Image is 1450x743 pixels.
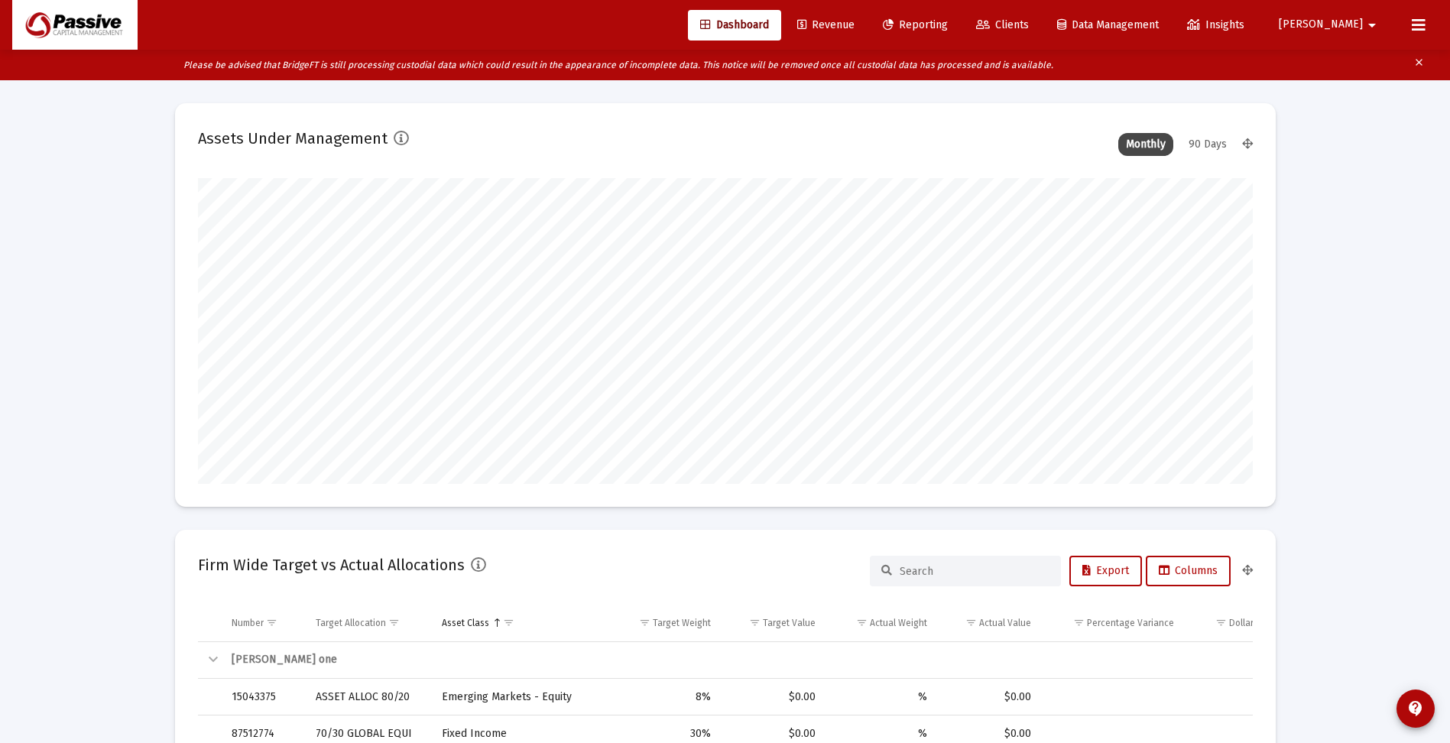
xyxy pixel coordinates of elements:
[1195,726,1293,741] div: $0.00
[871,10,960,41] a: Reporting
[183,60,1053,70] i: Please be advised that BridgeFT is still processing custodial data which could result in the appe...
[797,18,855,31] span: Revenue
[232,617,264,629] div: Number
[1279,18,1363,31] span: [PERSON_NAME]
[949,726,1032,741] div: $0.00
[232,652,1293,667] div: [PERSON_NAME] one
[653,617,711,629] div: Target Weight
[1045,10,1171,41] a: Data Management
[1073,617,1085,628] span: Show filter options for column 'Percentage Variance'
[900,565,1049,578] input: Search
[221,605,305,641] td: Column Number
[785,10,867,41] a: Revenue
[388,617,400,628] span: Show filter options for column 'Target Allocation'
[976,18,1029,31] span: Clients
[198,126,388,151] h2: Assets Under Management
[1215,617,1227,628] span: Show filter options for column 'Dollar Variance'
[305,679,432,715] td: ASSET ALLOC 80/20
[688,10,781,41] a: Dashboard
[1118,133,1173,156] div: Monthly
[316,617,386,629] div: Target Allocation
[1087,617,1174,629] div: Percentage Variance
[870,617,927,629] div: Actual Weight
[1406,699,1425,718] mat-icon: contact_support
[198,553,465,577] h2: Firm Wide Target vs Actual Allocations
[611,605,722,641] td: Column Target Weight
[1082,564,1129,577] span: Export
[826,605,938,641] td: Column Actual Weight
[1363,10,1381,41] mat-icon: arrow_drop_down
[1181,133,1234,156] div: 90 Days
[1175,10,1257,41] a: Insights
[1159,564,1218,577] span: Columns
[305,605,432,641] td: Column Target Allocation
[837,689,927,705] div: %
[700,18,769,31] span: Dashboard
[722,605,826,641] td: Column Target Value
[1260,9,1400,40] button: [PERSON_NAME]
[198,642,221,679] td: Collapse
[639,617,650,628] span: Show filter options for column 'Target Weight'
[1042,605,1184,641] td: Column Percentage Variance
[979,617,1031,629] div: Actual Value
[621,726,711,741] div: 30%
[732,726,815,741] div: $0.00
[763,617,816,629] div: Target Value
[1185,605,1306,641] td: Column Dollar Variance
[1413,54,1425,76] mat-icon: clear
[503,617,514,628] span: Show filter options for column 'Asset Class'
[856,617,868,628] span: Show filter options for column 'Actual Weight'
[837,726,927,741] div: %
[964,10,1041,41] a: Clients
[1195,689,1293,705] div: $0.00
[442,617,489,629] div: Asset Class
[24,10,126,41] img: Dashboard
[732,689,815,705] div: $0.00
[266,617,277,628] span: Show filter options for column 'Number'
[1069,556,1142,586] button: Export
[749,617,761,628] span: Show filter options for column 'Target Value'
[431,605,611,641] td: Column Asset Class
[431,679,611,715] td: Emerging Markets - Equity
[965,617,977,628] span: Show filter options for column 'Actual Value'
[1057,18,1159,31] span: Data Management
[221,679,305,715] td: 15043375
[1146,556,1231,586] button: Columns
[883,18,948,31] span: Reporting
[949,689,1032,705] div: $0.00
[621,689,711,705] div: 8%
[938,605,1043,641] td: Column Actual Value
[1187,18,1244,31] span: Insights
